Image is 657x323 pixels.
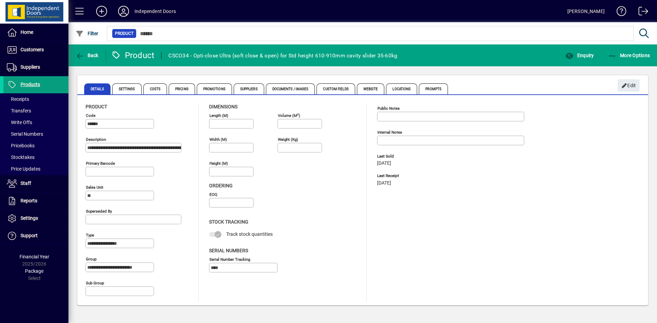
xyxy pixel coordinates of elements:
[3,151,68,163] a: Stocktakes
[209,161,228,166] mat-label: Height (m)
[7,120,32,125] span: Write Offs
[297,112,299,116] sup: 3
[565,53,594,58] span: Enquiry
[3,24,68,41] a: Home
[3,41,68,58] a: Customers
[377,180,391,186] span: [DATE]
[86,281,104,285] mat-label: Sub group
[86,104,107,109] span: Product
[226,231,273,237] span: Track stock quantities
[419,83,448,94] span: Prompts
[21,215,38,221] span: Settings
[209,192,217,197] mat-label: EOQ
[621,80,636,91] span: Edit
[25,268,43,274] span: Package
[266,83,315,94] span: Documents / Images
[84,83,111,94] span: Details
[611,1,627,24] a: Knowledge Base
[86,185,103,190] mat-label: Sales unit
[168,50,397,61] div: CSCO34 - Opti-close Ultra (soft close & open) for Std height 610-910mm cavity slider 35-60kg
[86,257,96,261] mat-label: Group
[7,154,35,160] span: Stocktakes
[76,31,99,36] span: Filter
[3,117,68,128] a: Write Offs
[209,104,237,109] span: Dimensions
[86,209,112,214] mat-label: Superseded by
[607,49,652,62] button: More Options
[115,30,133,37] span: Product
[86,161,115,166] mat-label: Primary barcode
[3,105,68,117] a: Transfers
[209,257,250,261] mat-label: Serial Number tracking
[564,49,595,62] button: Enquiry
[143,83,167,94] span: Costs
[21,233,38,238] span: Support
[169,83,195,94] span: Pricing
[91,5,113,17] button: Add
[21,82,40,87] span: Products
[7,143,35,148] span: Pricebooks
[209,219,248,225] span: Stock Tracking
[209,137,227,142] mat-label: Width (m)
[357,83,385,94] span: Website
[3,140,68,151] a: Pricebooks
[21,29,33,35] span: Home
[209,248,248,253] span: Serial Numbers
[113,5,134,17] button: Profile
[68,49,106,62] app-page-header-button: Back
[3,175,68,192] a: Staff
[3,59,68,76] a: Suppliers
[7,131,43,137] span: Serial Numbers
[377,106,400,111] mat-label: Public Notes
[21,198,37,203] span: Reports
[3,163,68,175] a: Price Updates
[633,1,648,24] a: Logout
[278,137,298,142] mat-label: Weight (Kg)
[317,83,355,94] span: Custom Fields
[86,137,106,142] mat-label: Description
[3,192,68,210] a: Reports
[112,83,142,94] span: Settings
[234,83,264,94] span: Suppliers
[21,47,44,52] span: Customers
[567,6,605,17] div: [PERSON_NAME]
[197,83,232,94] span: Promotions
[3,128,68,140] a: Serial Numbers
[7,96,29,102] span: Receipts
[386,83,417,94] span: Locations
[111,50,155,61] div: Product
[608,53,650,58] span: More Options
[86,233,94,238] mat-label: Type
[209,113,228,118] mat-label: Length (m)
[209,183,233,188] span: Ordering
[21,180,31,186] span: Staff
[377,161,391,166] span: [DATE]
[7,166,40,172] span: Price Updates
[7,108,31,113] span: Transfers
[21,64,40,70] span: Suppliers
[76,53,99,58] span: Back
[377,154,480,159] span: Last Sold
[278,113,300,118] mat-label: Volume (m )
[3,93,68,105] a: Receipts
[86,113,95,118] mat-label: Code
[134,6,176,17] div: Independent Doors
[3,227,68,244] a: Support
[618,79,640,92] button: Edit
[377,174,480,178] span: Last Receipt
[3,210,68,227] a: Settings
[74,49,100,62] button: Back
[377,130,402,135] mat-label: Internal Notes
[74,27,100,40] button: Filter
[20,254,49,259] span: Financial Year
